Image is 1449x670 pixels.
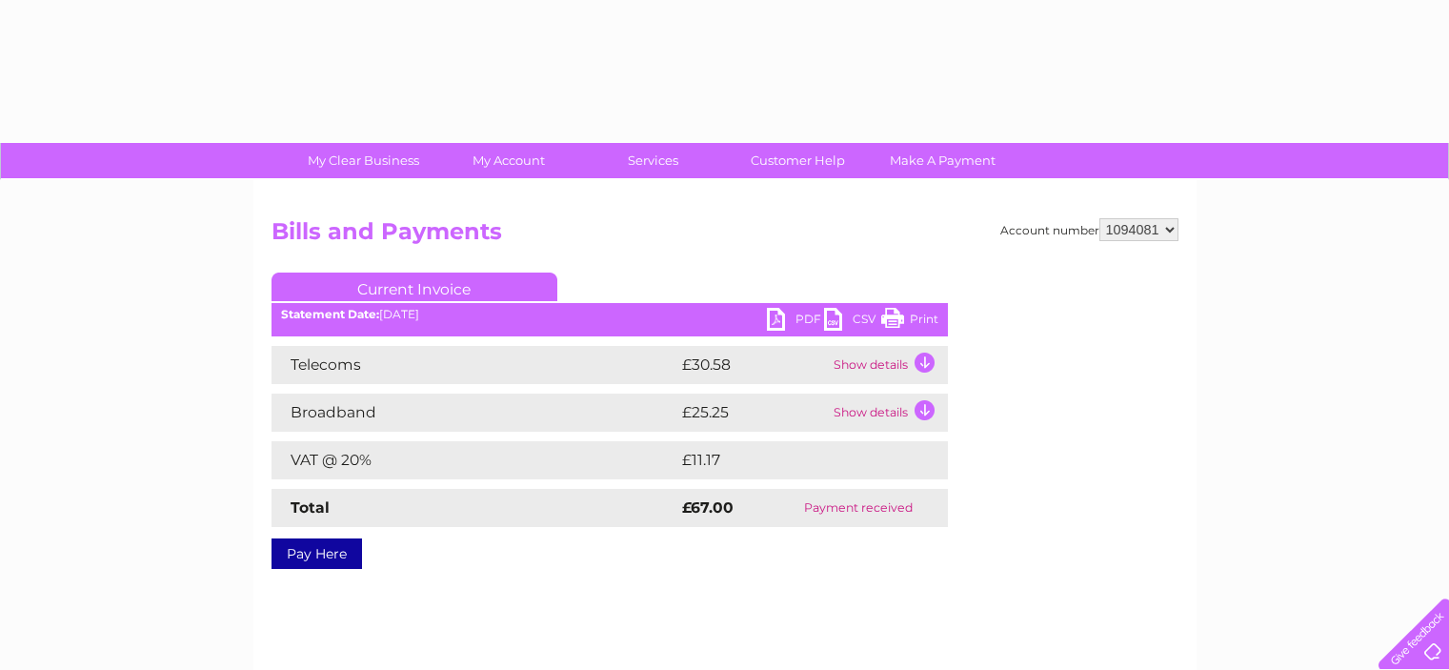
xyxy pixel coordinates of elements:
td: Telecoms [272,346,677,384]
td: Payment received [769,489,947,527]
a: Customer Help [719,143,876,178]
td: £25.25 [677,394,829,432]
a: Services [574,143,732,178]
a: My Clear Business [285,143,442,178]
b: Statement Date: [281,307,379,321]
div: Account number [1000,218,1178,241]
a: Current Invoice [272,273,557,301]
a: Print [881,308,938,335]
td: £30.58 [677,346,829,384]
td: VAT @ 20% [272,441,677,479]
div: [DATE] [272,308,948,321]
a: Make A Payment [864,143,1021,178]
h2: Bills and Payments [272,218,1178,254]
strong: Total [291,498,330,517]
a: Pay Here [272,538,362,569]
td: Broadband [272,394,677,432]
td: Show details [829,394,948,432]
a: My Account [430,143,587,178]
a: PDF [767,308,824,335]
a: CSV [824,308,881,335]
td: £11.17 [677,441,903,479]
strong: £67.00 [682,498,734,517]
td: Show details [829,346,948,384]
